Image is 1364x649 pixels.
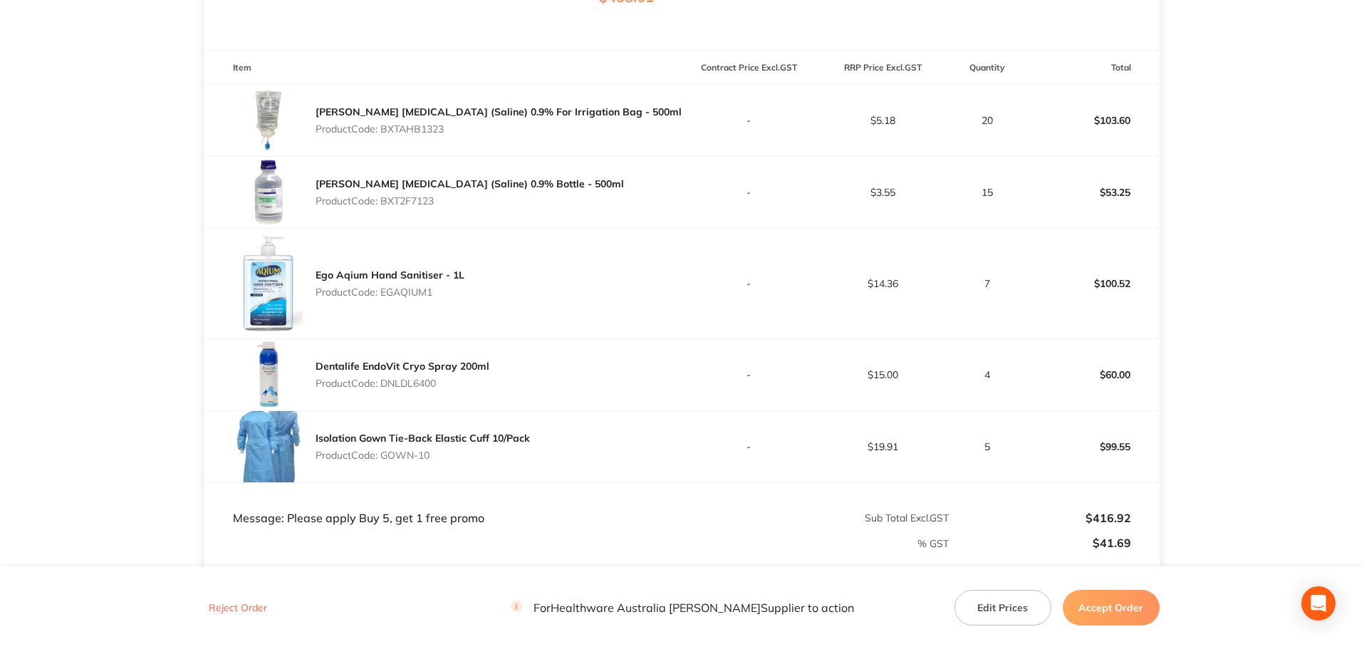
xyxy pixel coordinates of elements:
th: Item [204,51,682,85]
img: YnUxMHltdQ [233,229,304,338]
p: $100.52 [1026,266,1159,301]
p: $103.60 [1026,103,1159,137]
p: 5 [950,441,1025,452]
p: 7 [950,278,1025,289]
a: Dentalife EndoVit Cryo Spray 200ml [316,360,489,373]
p: Product Code: EGAQIUM1 [316,286,464,298]
p: Product Code: BXT2F7123 [316,195,624,207]
p: 4 [950,369,1025,380]
img: NW5ubzNiMw [233,85,304,156]
p: Product Code: DNLDL6400 [316,378,489,389]
img: eXEzZGNzbg [233,339,304,410]
p: $60.00 [1026,358,1159,392]
th: RRP Price Excl. GST [816,51,949,85]
p: $3.55 [816,187,949,198]
p: Sub Total Excl. GST [683,512,949,524]
p: Product Code: GOWN-10 [316,450,530,461]
th: Total [1026,51,1160,85]
button: Accept Order [1063,590,1160,625]
img: ZTFmZDR5eA [233,157,304,228]
p: $41.69 [950,536,1131,549]
th: Contract Price Excl. GST [682,51,816,85]
p: - [683,441,816,452]
p: - [683,278,816,289]
a: Isolation Gown Tie-Back Elastic Cuff 10/Pack [316,432,530,445]
p: $19.91 [816,441,949,452]
p: $15.00 [816,369,949,380]
div: Open Intercom Messenger [1301,586,1336,621]
td: Message: Please apply Buy 5, get 1 free promo [204,482,682,525]
p: 15 [950,187,1025,198]
p: $53.25 [1026,175,1159,209]
p: - [683,115,816,126]
p: $416.92 [950,512,1131,524]
p: Product Code: BXTAHB1323 [316,123,682,135]
p: - [683,187,816,198]
th: Quantity [949,51,1026,85]
p: $14.36 [816,278,949,289]
p: For Healthware Australia [PERSON_NAME] Supplier to action [511,601,854,615]
a: [PERSON_NAME] [MEDICAL_DATA] (Saline) 0.9% For Irrigation Bag - 500ml [316,105,682,118]
p: % GST [205,538,949,549]
a: Ego Aqium Hand Sanitiser - 1L [316,269,464,281]
p: $99.55 [1026,430,1159,464]
a: [PERSON_NAME] [MEDICAL_DATA] (Saline) 0.9% Bottle - 500ml [316,177,624,190]
p: - [683,369,816,380]
button: Edit Prices [954,590,1051,625]
img: MXhvcDJ1aQ [233,411,304,482]
p: 20 [950,115,1025,126]
p: $5.18 [816,115,949,126]
button: Reject Order [204,602,271,615]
